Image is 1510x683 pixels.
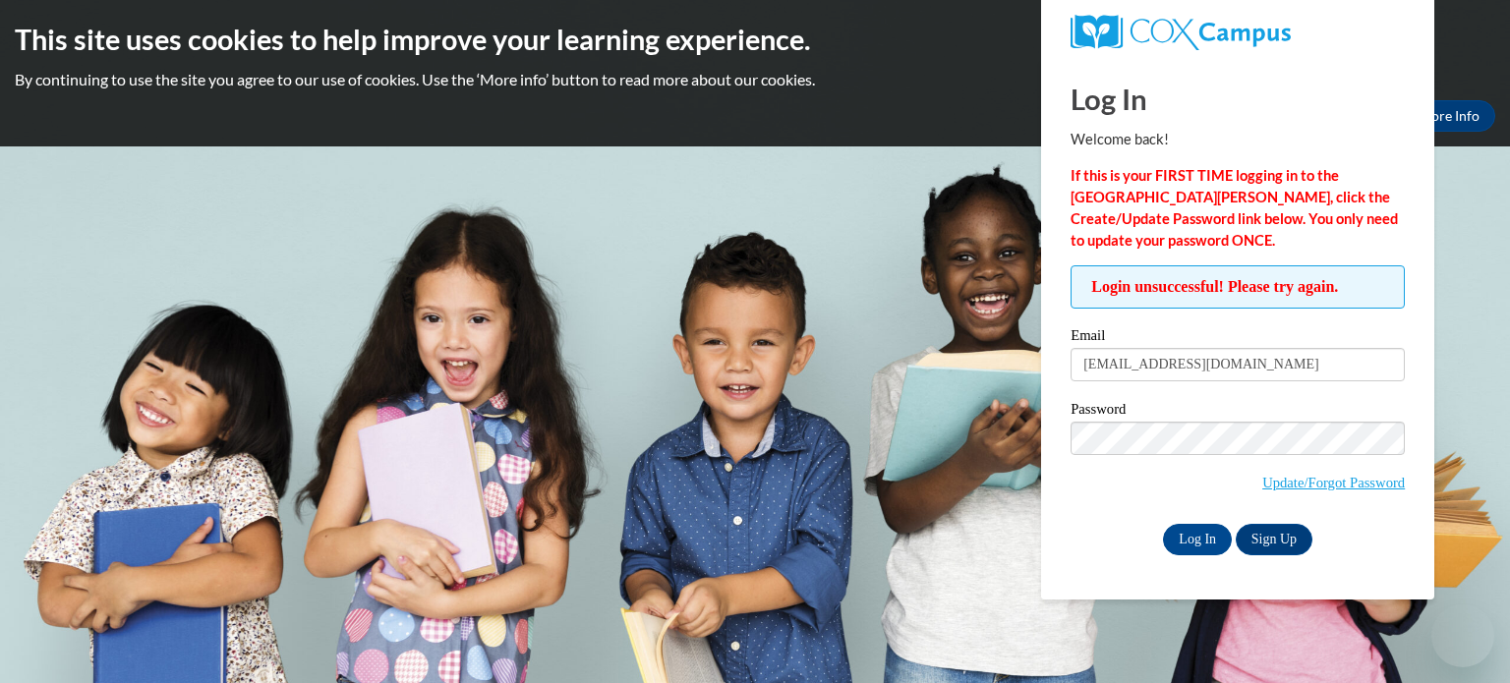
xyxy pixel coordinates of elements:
[1262,475,1405,490] a: Update/Forgot Password
[1236,524,1312,555] a: Sign Up
[1431,604,1494,667] iframe: Button to launch messaging window
[1163,524,1232,555] input: Log In
[15,69,1495,90] p: By continuing to use the site you agree to our use of cookies. Use the ‘More info’ button to read...
[1071,328,1405,348] label: Email
[1071,15,1405,50] a: COX Campus
[15,20,1495,59] h2: This site uses cookies to help improve your learning experience.
[1071,79,1405,119] h1: Log In
[1071,167,1398,249] strong: If this is your FIRST TIME logging in to the [GEOGRAPHIC_DATA][PERSON_NAME], click the Create/Upd...
[1071,265,1405,309] span: Login unsuccessful! Please try again.
[1071,402,1405,422] label: Password
[1071,15,1291,50] img: COX Campus
[1403,100,1495,132] a: More Info
[1071,129,1405,150] p: Welcome back!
